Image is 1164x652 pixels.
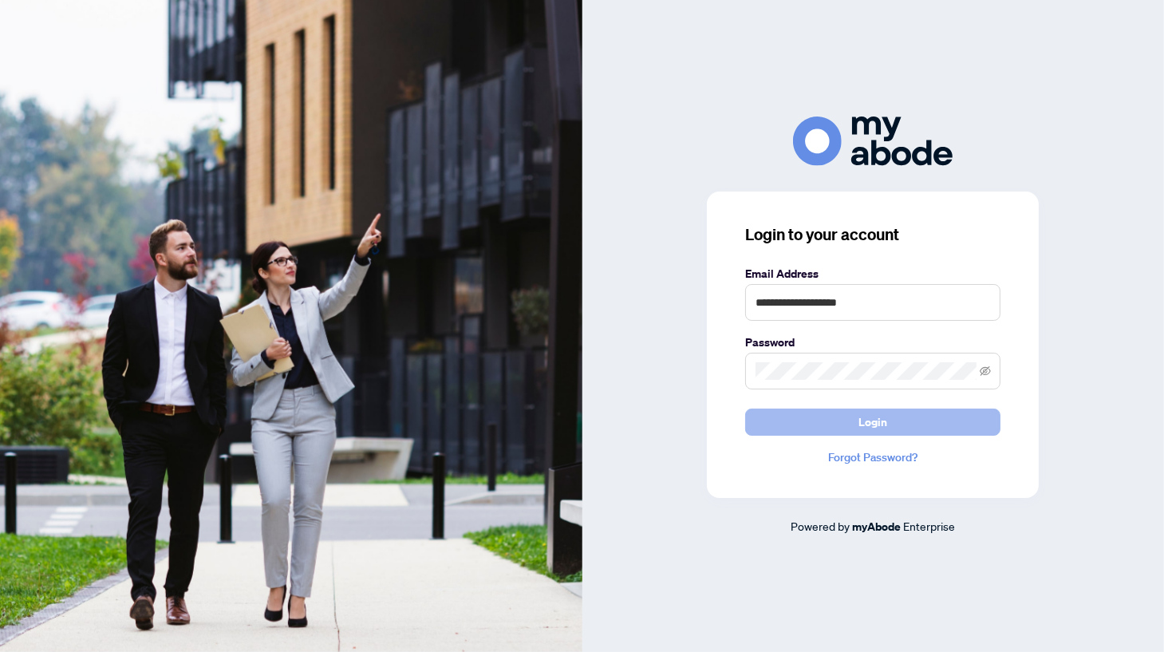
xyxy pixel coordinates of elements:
[980,366,991,377] span: eye-invisible
[745,334,1000,351] label: Password
[858,409,887,435] span: Login
[903,519,955,533] span: Enterprise
[793,117,953,165] img: ma-logo
[745,409,1000,436] button: Login
[745,223,1000,246] h3: Login to your account
[745,265,1000,283] label: Email Address
[791,519,850,533] span: Powered by
[852,518,901,535] a: myAbode
[745,448,1000,466] a: Forgot Password?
